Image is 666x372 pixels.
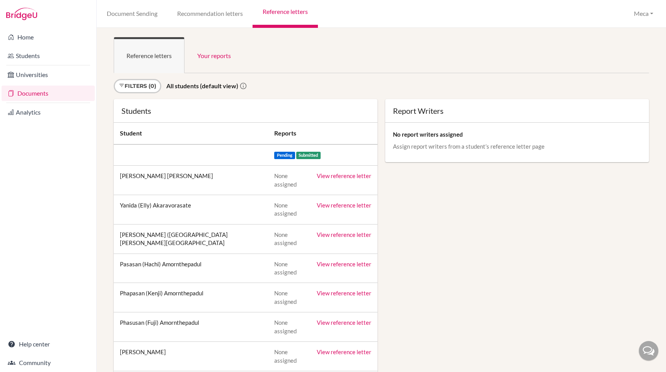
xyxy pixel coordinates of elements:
td: [PERSON_NAME] [PERSON_NAME] [114,166,268,195]
span: None assigned [274,231,297,246]
td: Yanida (Elly) Akaravorasate [114,195,268,224]
p: No report writers assigned [393,130,641,138]
th: Student [114,123,268,144]
a: Documents [2,86,95,101]
span: None assigned [274,261,297,276]
a: Students [2,48,95,63]
a: View reference letter [317,348,371,355]
a: Analytics [2,105,95,120]
span: None assigned [274,348,297,363]
p: Assign report writers from a student’s reference letter page [393,142,641,150]
a: Filters (0) [114,79,161,93]
a: Your reports [184,37,244,73]
td: Pasasan (Hachi) Amornthepadul [114,254,268,283]
span: Submitted [296,152,321,159]
a: Home [2,29,95,45]
a: View reference letter [317,202,371,209]
span: None assigned [274,202,297,217]
span: None assigned [274,319,297,334]
a: Universities [2,67,95,82]
a: Reference letters [114,37,184,73]
div: Students [121,107,370,115]
th: Reports [268,123,377,144]
a: View reference letter [317,261,371,267]
td: [PERSON_NAME] [114,342,268,371]
span: None assigned [274,172,297,187]
strong: All students (default view) [166,82,238,89]
a: View reference letter [317,231,371,238]
img: Bridge-U [6,8,37,20]
a: Help center [2,336,95,352]
td: [PERSON_NAME] ([GEOGRAPHIC_DATA][PERSON_NAME][GEOGRAPHIC_DATA] [114,224,268,254]
button: Meca [630,7,657,21]
span: None assigned [274,290,297,305]
span: Pending [274,152,295,159]
a: View reference letter [317,290,371,297]
div: Report Writers [393,107,641,115]
a: Community [2,355,95,370]
a: View reference letter [317,172,371,179]
td: Phasusan (Fuji) Amornthepadul [114,312,268,342]
a: View reference letter [317,319,371,326]
td: Phapasan (Kenji) Amornthepadul [114,283,268,312]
